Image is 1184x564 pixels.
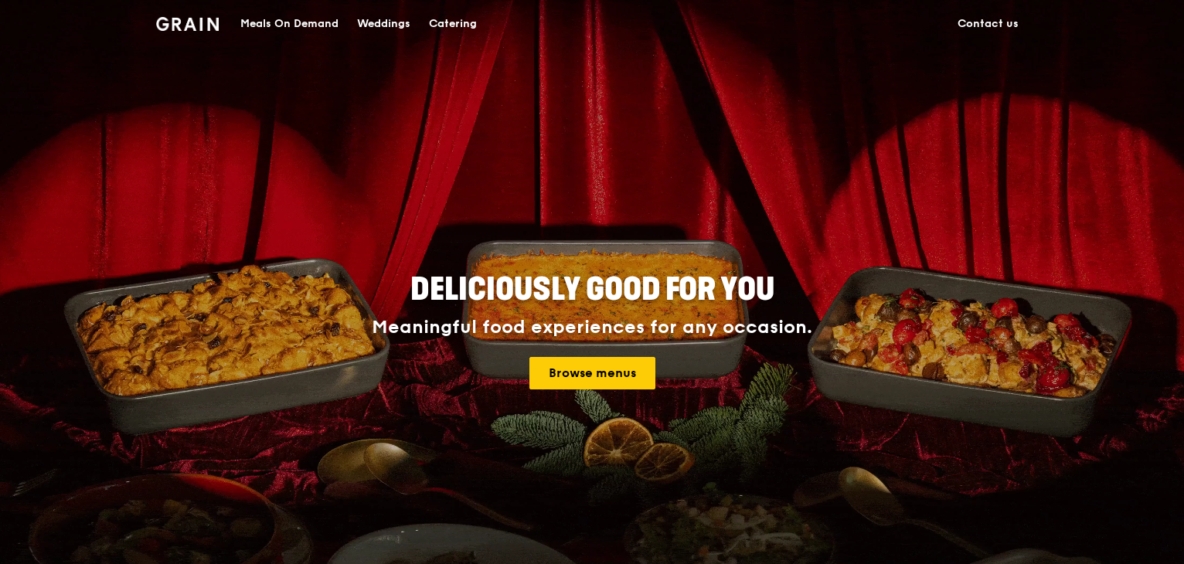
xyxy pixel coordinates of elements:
a: Contact us [948,1,1028,47]
img: Grain [156,17,219,31]
div: Meals On Demand [240,1,339,47]
span: Deliciously good for you [410,271,774,308]
div: Meaningful food experiences for any occasion. [314,317,870,338]
a: Browse menus [529,357,655,389]
div: Catering [429,1,477,47]
div: Weddings [357,1,410,47]
a: Catering [420,1,486,47]
a: Weddings [348,1,420,47]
